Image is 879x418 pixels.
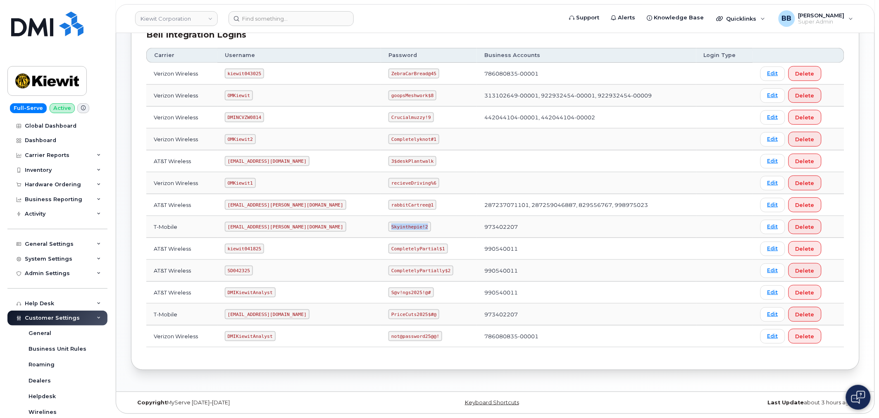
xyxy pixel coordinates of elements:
[146,29,844,41] div: Bell Integration Logins
[146,48,217,63] th: Carrier
[217,48,381,63] th: Username
[760,329,785,344] a: Edit
[225,156,310,166] code: [EMAIL_ADDRESS][DOMAIN_NAME]
[225,134,256,144] code: OMKiewit2
[788,219,822,234] button: Delete
[146,172,217,194] td: Verizon Wireless
[477,304,696,325] td: 973402207
[654,14,704,22] span: Knowledge Base
[137,399,167,406] strong: Copyright
[796,135,815,143] span: Delete
[696,48,753,63] th: Login Type
[225,178,256,188] code: OMKiewit1
[617,399,860,406] div: about 3 hours ago
[711,10,771,27] div: Quicklinks
[225,244,264,254] code: kiewit041825
[760,264,785,278] a: Edit
[477,282,696,304] td: 990540011
[388,69,439,78] code: ZebraCarBread@45
[760,285,785,300] a: Edit
[796,245,815,253] span: Delete
[564,9,605,26] a: Support
[788,66,822,81] button: Delete
[760,66,785,81] a: Edit
[225,331,276,341] code: DMIKiewitAnalyst
[796,114,815,121] span: Delete
[388,266,453,275] code: CompletelyPartially$2
[388,222,431,232] code: Skyinthepie!2
[225,309,310,319] code: [EMAIL_ADDRESS][DOMAIN_NAME]
[388,90,436,100] code: goopsMeshwork$8
[225,266,253,275] code: SD042325
[146,304,217,325] td: T-Mobile
[576,14,600,22] span: Support
[788,88,822,103] button: Delete
[796,70,815,78] span: Delete
[782,14,792,24] span: BB
[796,267,815,275] span: Delete
[760,88,785,103] a: Edit
[146,194,217,216] td: AT&T Wireless
[477,216,696,238] td: 973402207
[135,11,218,26] a: Kiewit Corporation
[788,329,822,344] button: Delete
[388,331,442,341] code: not@password25@@!
[146,128,217,150] td: Verizon Wireless
[225,200,346,210] code: [EMAIL_ADDRESS][PERSON_NAME][DOMAIN_NAME]
[146,325,217,347] td: Verizon Wireless
[798,12,845,19] span: [PERSON_NAME]
[477,48,696,63] th: Business Accounts
[388,156,436,166] code: 3$deskPlantwalk
[618,14,636,22] span: Alerts
[796,179,815,187] span: Delete
[605,9,641,26] a: Alerts
[796,157,815,165] span: Delete
[146,63,217,85] td: Verizon Wireless
[477,85,696,107] td: 313102649-00001, 922932454-00001, 922932454-00009
[225,222,346,232] code: [EMAIL_ADDRESS][PERSON_NAME][DOMAIN_NAME]
[146,260,217,282] td: AT&T Wireless
[851,391,865,404] img: Open chat
[788,307,822,322] button: Delete
[788,263,822,278] button: Delete
[796,289,815,297] span: Delete
[788,241,822,256] button: Delete
[788,197,822,212] button: Delete
[760,242,785,256] a: Edit
[796,332,815,340] span: Delete
[788,154,822,169] button: Delete
[760,198,785,212] a: Edit
[760,220,785,234] a: Edit
[229,11,354,26] input: Find something...
[727,15,757,22] span: Quicklinks
[388,200,436,210] code: rabbitCartree@1
[388,309,439,319] code: PriceCuts2025$#@
[768,399,804,406] strong: Last Update
[146,150,217,172] td: AT&T Wireless
[146,238,217,260] td: AT&T Wireless
[641,9,710,26] a: Knowledge Base
[760,154,785,169] a: Edit
[388,178,439,188] code: recieveDriving%6
[760,307,785,322] a: Edit
[796,223,815,231] span: Delete
[796,311,815,318] span: Delete
[225,69,264,78] code: kiewit043025
[760,110,785,125] a: Edit
[477,194,696,216] td: 287237071101, 287259046887, 829556767, 998975023
[773,10,859,27] div: Ben Baskerville Jr
[225,90,253,100] code: OMKiewit
[798,19,845,25] span: Super Admin
[788,176,822,190] button: Delete
[477,325,696,347] td: 786080835-00001
[388,112,434,122] code: Crucialmuzzy!9
[381,48,477,63] th: Password
[146,216,217,238] td: T-Mobile
[388,244,448,254] code: CompletelyPartial$1
[388,134,439,144] code: Completelyknot#1
[760,132,785,147] a: Edit
[465,399,519,406] a: Keyboard Shortcuts
[477,107,696,128] td: 442044104-00001, 442044104-00002
[796,92,815,100] span: Delete
[146,85,217,107] td: Verizon Wireless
